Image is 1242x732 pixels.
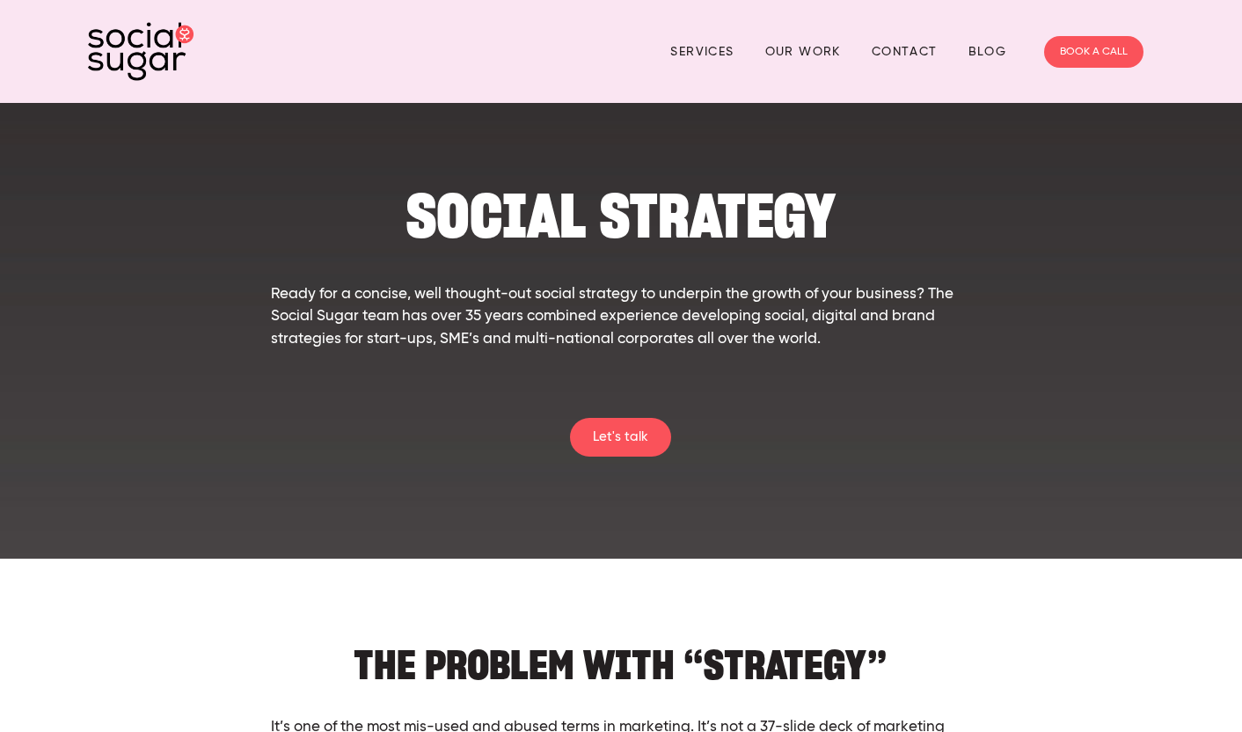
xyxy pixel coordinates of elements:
a: BOOK A CALL [1044,36,1143,68]
a: Contact [872,38,938,65]
a: Blog [968,38,1007,65]
img: SocialSugar [88,22,194,81]
a: Services [670,38,734,65]
a: Our Work [765,38,841,65]
h2: THE PROBLEM WITH “STRATEGY” [271,629,972,683]
h1: SOCIAL STRATEGY [271,189,972,243]
a: Let's talk [570,418,671,457]
p: Ready for a concise, well thought-out social strategy to underpin the growth of your business? Th... [271,283,972,351]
